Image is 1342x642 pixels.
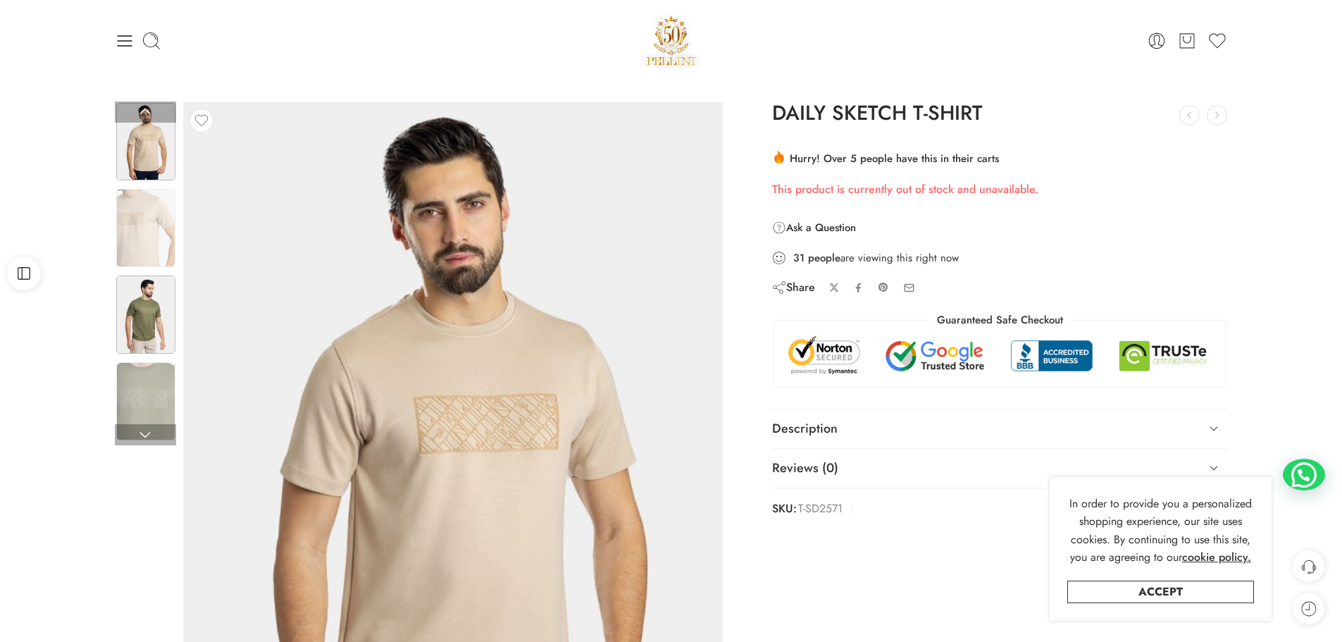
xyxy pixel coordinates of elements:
img: Artboard 1-1 [116,362,175,440]
img: Artboard 1-1 [116,276,175,354]
div: are viewing this right now [772,250,1228,266]
a: Login / Register [1147,31,1167,51]
a: Ask a Question [772,219,856,236]
span: T-SD2571 [798,499,843,519]
a: Accept [1067,581,1254,603]
a: Share on X [829,283,840,293]
a: cookie policy. [1182,548,1251,567]
a: Share on Facebook [853,283,864,293]
a: Cart [1177,31,1197,51]
a: Pin on Pinterest [878,282,889,293]
div: Hurry! Over 5 people have this in their carts [772,149,1228,166]
div: Share [772,280,815,295]
img: Trust [785,335,1215,376]
p: This product is currently out of stock and unavailable. [772,180,1228,199]
img: Artboard 1-1 [116,189,175,267]
a: Description [772,409,1228,449]
a: Email to your friends [903,282,915,294]
legend: Guaranteed Safe Checkout [930,313,1070,328]
a: Reviews (0) [772,449,1228,488]
a: Wishlist [1207,31,1227,51]
strong: SKU: [772,499,797,519]
img: Artboard 1-1 [116,103,175,181]
h1: DAILY SKETCH T-SHIRT [772,102,1228,125]
img: Pellini [641,11,702,70]
span: In order to provide you a personalized shopping experience, our site uses cookies. By continuing ... [1069,495,1252,566]
img: Artboard 1-1 [116,449,175,527]
a: Pellini - [641,11,702,70]
strong: 31 [793,251,804,265]
strong: people [808,251,840,265]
